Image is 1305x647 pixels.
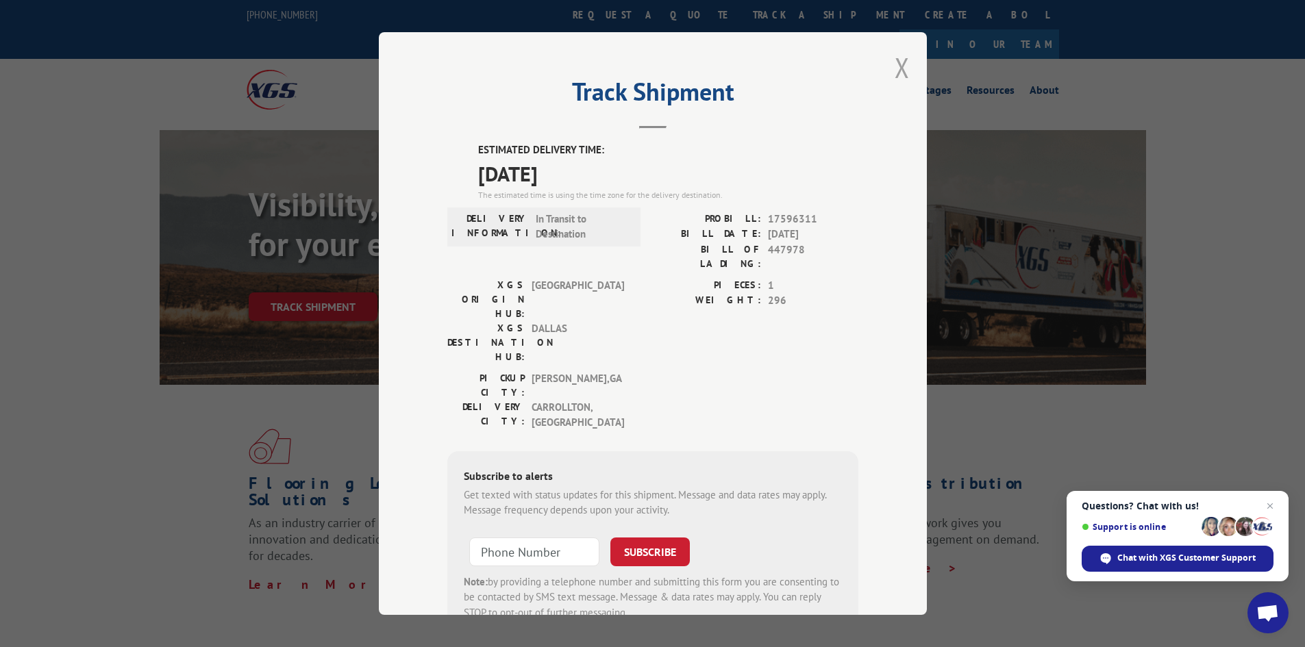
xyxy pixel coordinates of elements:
[1082,546,1273,572] div: Chat with XGS Customer Support
[768,212,858,227] span: 17596311
[653,227,761,242] label: BILL DATE:
[532,371,624,400] span: [PERSON_NAME] , GA
[610,537,690,566] button: SUBSCRIBE
[653,212,761,227] label: PROBILL:
[1262,498,1278,514] span: Close chat
[895,49,910,86] button: Close modal
[532,400,624,431] span: CARROLLTON , [GEOGRAPHIC_DATA]
[532,278,624,321] span: [GEOGRAPHIC_DATA]
[1117,552,1256,564] span: Chat with XGS Customer Support
[469,537,599,566] input: Phone Number
[451,212,529,242] label: DELIVERY INFORMATION:
[532,321,624,364] span: DALLAS
[768,242,858,271] span: 447978
[478,142,858,158] label: ESTIMATED DELIVERY TIME:
[478,189,858,201] div: The estimated time is using the time zone for the delivery destination.
[768,227,858,242] span: [DATE]
[464,575,488,588] strong: Note:
[447,82,858,108] h2: Track Shipment
[478,158,858,189] span: [DATE]
[768,278,858,294] span: 1
[1082,500,1273,511] span: Questions? Chat with us!
[1082,522,1197,532] span: Support is online
[653,293,761,309] label: WEIGHT:
[653,278,761,294] label: PIECES:
[464,487,842,518] div: Get texted with status updates for this shipment. Message and data rates may apply. Message frequ...
[536,212,628,242] span: In Transit to Destination
[447,400,525,431] label: DELIVERY CITY:
[1247,592,1289,633] div: Open chat
[447,321,525,364] label: XGS DESTINATION HUB:
[653,242,761,271] label: BILL OF LADING:
[464,574,842,621] div: by providing a telephone number and submitting this form you are consenting to be contacted by SM...
[447,278,525,321] label: XGS ORIGIN HUB:
[464,468,842,487] div: Subscribe to alerts
[768,293,858,309] span: 296
[447,371,525,400] label: PICKUP CITY:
